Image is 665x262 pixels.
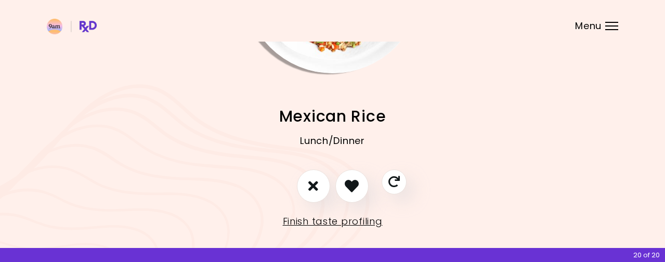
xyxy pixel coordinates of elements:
[283,213,383,230] a: Finish taste profiling
[297,169,330,203] button: I don't like this recipe
[575,21,602,31] span: Menu
[47,19,97,34] img: RxDiet
[279,106,386,126] span: Mexican Rice
[47,128,618,169] div: Lunch/Dinner
[335,169,369,203] button: I like this recipe
[382,169,407,194] button: Skip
